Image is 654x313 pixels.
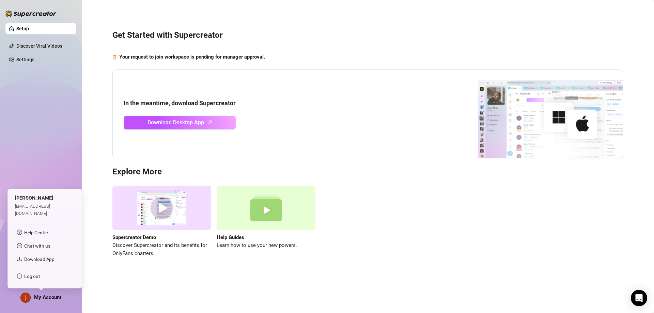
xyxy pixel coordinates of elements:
img: logo-BBDzfeDw.svg [5,10,57,17]
h3: Explore More [112,167,623,177]
span: [EMAIL_ADDRESS][DOMAIN_NAME] [14,202,50,214]
li: Log out [11,271,79,282]
a: Log out [24,273,40,279]
span: [PERSON_NAME] [14,193,53,199]
a: Setup [16,26,29,31]
strong: Help Guides [217,234,244,240]
span: arrow-up [206,118,214,126]
img: supercreator demo [112,186,211,230]
div: Open Intercom Messenger [631,290,647,306]
strong: Supercreator Demo [112,234,156,240]
span: Discover Supercreator and its benefits for OnlyFans chatters. [112,241,211,257]
a: Download Desktop Apparrow-up [124,116,236,129]
img: ACg8ocKJqSP8AIiJmf4OH7Q16UeNnYUOSxZ5jRJTr5FwVfYIVCclcA=s96-c [21,293,30,302]
a: Settings [16,57,34,62]
span: My Account [34,294,61,300]
img: download app [453,70,623,158]
a: Help Center [24,229,48,234]
span: hourglass [112,53,117,61]
h3: Get Started with Supercreator [112,30,623,41]
img: help guides [217,186,315,230]
a: Supercreator DemoDiscover Supercreator and its benefits for OnlyFans chatters. [112,186,211,257]
a: Help GuidesLearn how to use your new powers. [217,186,315,257]
strong: Your request to join workspace is pending for manager approval. [119,54,265,60]
a: Download App [24,256,55,262]
strong: In the meantime, download Supercreator [124,99,236,107]
span: Chat with us [24,242,50,248]
span: message [16,242,22,248]
span: Download Desktop App [147,118,204,127]
span: Learn how to use your new powers. [217,241,315,250]
a: Discover Viral Videos [16,43,62,49]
